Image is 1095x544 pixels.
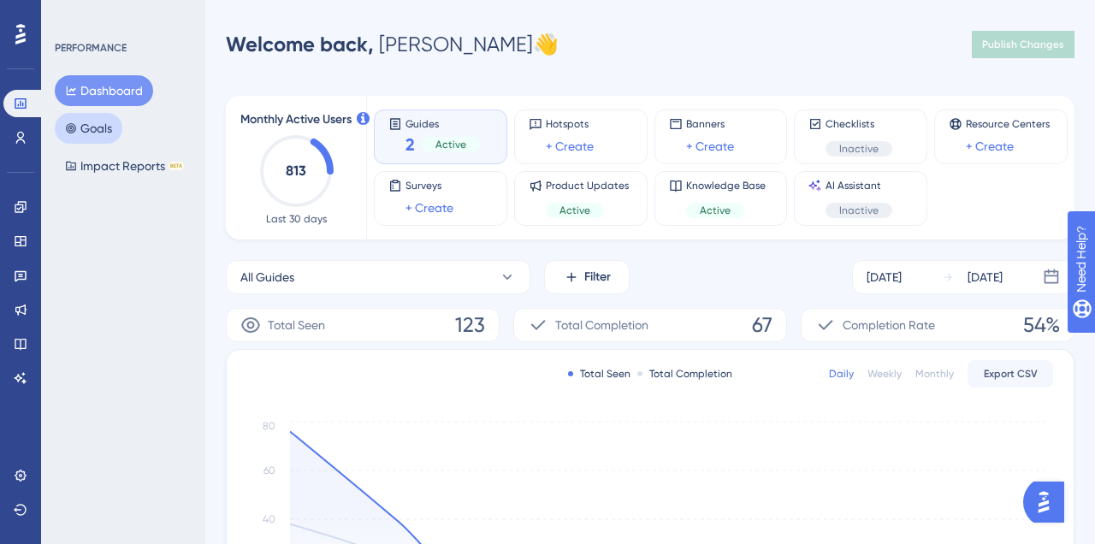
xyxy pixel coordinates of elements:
[559,204,590,217] span: Active
[826,179,892,192] span: AI Assistant
[984,367,1038,381] span: Export CSV
[169,162,184,170] div: BETA
[584,267,611,287] span: Filter
[867,367,902,381] div: Weekly
[867,267,902,287] div: [DATE]
[405,198,453,218] a: + Create
[1023,311,1060,339] span: 54%
[286,163,306,179] text: 813
[263,464,275,476] tspan: 60
[637,367,732,381] div: Total Completion
[240,267,294,287] span: All Guides
[839,204,879,217] span: Inactive
[1023,476,1074,528] iframe: UserGuiding AI Assistant Launcher
[263,420,275,432] tspan: 80
[405,133,415,157] span: 2
[435,138,466,151] span: Active
[972,31,1074,58] button: Publish Changes
[55,151,194,181] button: Impact ReportsBETA
[546,136,594,157] a: + Create
[968,360,1053,387] button: Export CSV
[915,367,954,381] div: Monthly
[700,204,731,217] span: Active
[546,117,594,131] span: Hotspots
[546,179,629,192] span: Product Updates
[40,4,107,25] span: Need Help?
[686,117,734,131] span: Banners
[455,311,485,339] span: 123
[966,136,1014,157] a: + Create
[266,212,327,226] span: Last 30 days
[968,267,1003,287] div: [DATE]
[268,315,325,335] span: Total Seen
[240,109,352,130] span: Monthly Active Users
[826,117,892,131] span: Checklists
[405,117,480,129] span: Guides
[982,38,1064,51] span: Publish Changes
[966,117,1050,131] span: Resource Centers
[405,179,453,192] span: Surveys
[686,179,766,192] span: Knowledge Base
[568,367,630,381] div: Total Seen
[752,311,772,339] span: 67
[55,113,122,144] button: Goals
[843,315,935,335] span: Completion Rate
[829,367,854,381] div: Daily
[226,32,374,56] span: Welcome back,
[226,31,559,58] div: [PERSON_NAME] 👋
[544,260,630,294] button: Filter
[839,142,879,156] span: Inactive
[555,315,648,335] span: Total Completion
[55,75,153,106] button: Dashboard
[686,136,734,157] a: + Create
[263,513,275,525] tspan: 40
[226,260,530,294] button: All Guides
[55,41,127,55] div: PERFORMANCE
